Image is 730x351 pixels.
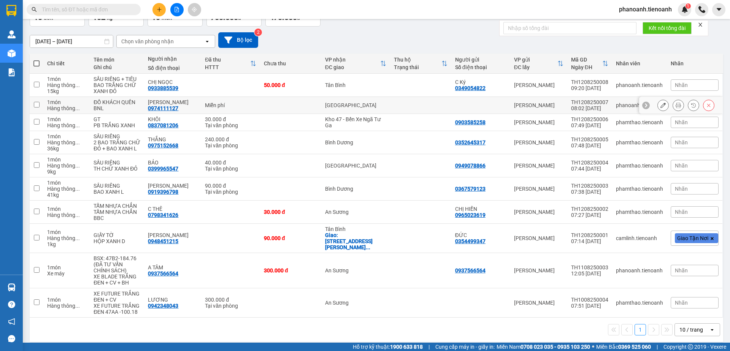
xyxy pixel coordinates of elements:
[34,13,42,22] span: 10
[94,238,140,244] div: HỘP XANH D
[94,232,140,238] div: GIẤY TỜ
[148,212,178,218] div: 0798341626
[218,32,258,48] button: Bộ lọc
[75,105,80,111] span: ...
[325,232,386,250] div: Giao: 222/9 Bùi Đình Túy, Phường 12, Quận Bình Thạnh, Thành phố Hồ Chí Minh
[571,206,608,212] div: TH1208250002
[8,30,16,38] img: warehouse-icon
[205,136,256,142] div: 240.000 đ
[616,60,663,66] div: Nhân viên
[390,344,423,350] strong: 1900 633 818
[47,157,86,163] div: 1 món
[162,15,172,21] span: món
[571,303,608,309] div: 07:51 [DATE]
[571,232,608,238] div: TH1208250001
[325,102,386,108] div: [GEOGRAPHIC_DATA]
[148,56,197,62] div: Người nhận
[75,163,80,169] span: ...
[75,303,80,309] span: ...
[192,7,197,12] span: aim
[514,82,563,88] div: [PERSON_NAME]
[514,102,563,108] div: [PERSON_NAME]
[675,163,688,169] span: Nhãn
[47,99,86,105] div: 1 món
[75,82,80,88] span: ...
[616,163,663,169] div: phamthao.tienoanh
[596,343,651,351] span: Miền Bắc
[254,28,262,36] sup: 2
[455,57,506,63] div: Người gửi
[205,122,256,128] div: Tại văn phòng
[48,4,106,12] span: [PERSON_NAME]
[687,3,689,9] span: 1
[455,79,506,85] div: C Ký
[148,85,178,91] div: 0933885539
[264,267,317,274] div: 300.000 đ
[75,122,80,128] span: ...
[497,343,590,351] span: Miền Nam
[94,274,140,286] div: XE BLADE TRẮNG ĐEN + CV + BH
[571,122,608,128] div: 07:49 [DATE]
[94,76,140,82] div: SẦU RIÊNG + TIÊU
[635,324,646,335] button: 1
[686,3,691,9] sup: 1
[121,38,174,45] div: Chọn văn phòng nhận
[152,13,160,22] span: 10
[47,264,86,270] div: 1 món
[148,189,178,195] div: 0919396798
[455,232,506,238] div: ĐỨC
[675,139,688,145] span: Nhãn
[148,264,197,270] div: A TÂM
[94,189,140,195] div: BAO XANH L
[47,133,86,139] div: 1 món
[205,116,256,122] div: 30.000 đ
[174,7,179,12] span: file-add
[455,163,486,169] div: 0949078866
[148,142,178,149] div: 0975152668
[157,7,162,12] span: plus
[152,3,166,16] button: plus
[107,15,113,21] span: kg
[394,64,441,70] div: Trạng thái
[679,326,703,334] div: 10 / trang
[47,186,86,192] div: Hàng thông thường
[514,139,563,145] div: [PERSON_NAME]
[204,38,210,44] svg: open
[75,212,80,218] span: ...
[688,344,693,349] span: copyright
[675,186,688,192] span: Nhãn
[75,186,80,192] span: ...
[325,267,386,274] div: An Sương
[35,28,122,42] span: 09:20:43 [DATE]
[47,206,86,212] div: 1 món
[47,192,86,198] div: 41 kg
[514,119,563,125] div: [PERSON_NAME]
[297,15,300,21] span: đ
[148,122,178,128] div: 0837081206
[94,116,140,122] div: GT
[47,105,86,111] div: Hàng thông thường
[205,160,256,166] div: 40.000 đ
[325,300,386,306] div: An Sương
[521,344,590,350] strong: 0708 023 035 - 0935 103 250
[616,267,663,274] div: phanoanh.tienoanh
[325,209,386,215] div: An Sương
[455,64,506,70] div: Số điện thoại
[148,183,197,189] div: TÂN VÂN
[455,206,506,212] div: CHỊ HIỀN
[47,229,86,235] div: 1 món
[643,22,692,34] button: Kết nối tổng đài
[8,335,15,342] span: message
[613,5,678,14] span: phanoanh.tienoanh
[571,142,608,149] div: 07:48 [DATE]
[657,343,658,351] span: |
[148,303,178,309] div: 0942348043
[94,57,140,63] div: Tên món
[8,318,15,325] span: notification
[514,235,563,241] div: [PERSON_NAME]
[35,14,87,20] span: C Ký - 0349054822
[4,46,89,87] strong: Nhận:
[514,267,563,274] div: [PERSON_NAME]
[390,54,451,74] th: Toggle SortBy
[514,186,563,192] div: [PERSON_NAME]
